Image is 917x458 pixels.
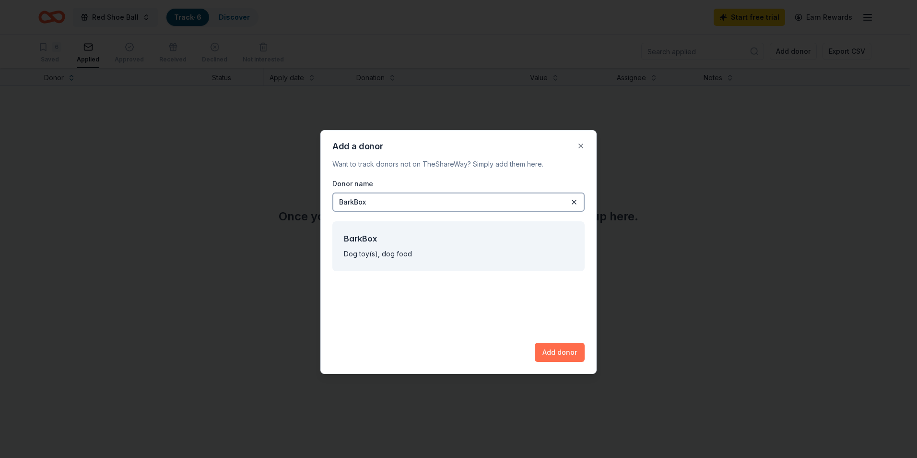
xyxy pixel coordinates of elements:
[332,142,569,151] h2: Add a donor
[332,158,585,170] p: Want to track donors not on TheShareWay? Simply add them here.
[344,233,573,244] div: BarkBox
[332,179,373,189] label: Donor name
[339,196,366,208] div: BarkBox
[344,248,573,260] div: Dog toy(s), dog food
[535,343,585,362] button: Add donor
